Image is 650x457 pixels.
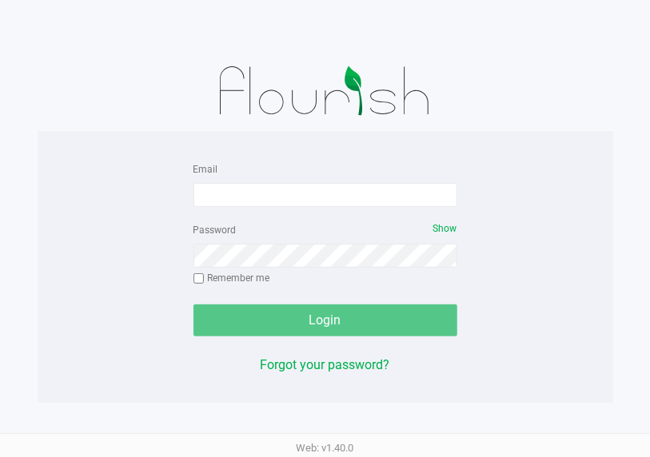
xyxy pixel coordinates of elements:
[297,442,354,454] span: Web: v1.40.0
[193,162,218,177] label: Email
[433,223,457,234] span: Show
[193,273,205,284] input: Remember me
[193,271,270,285] label: Remember me
[261,356,390,375] button: Forgot your password?
[193,223,237,237] label: Password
